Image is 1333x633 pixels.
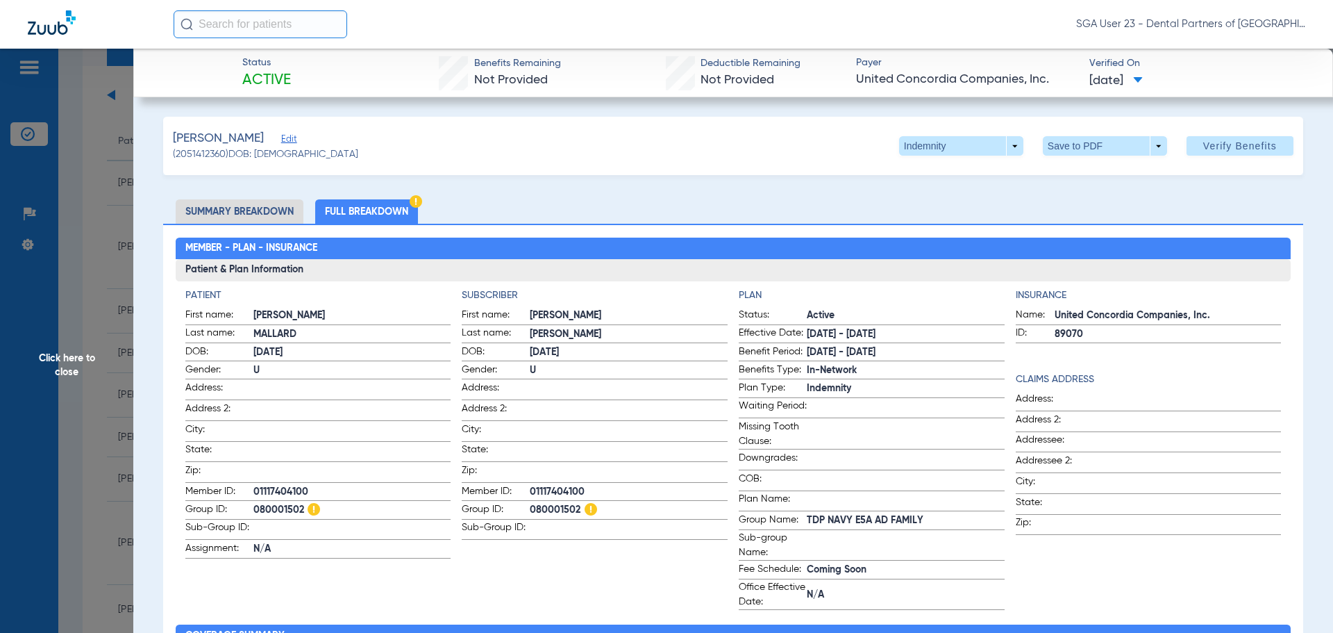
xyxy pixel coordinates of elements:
[185,541,253,558] span: Assignment:
[462,484,530,501] span: Member ID:
[1055,309,1282,323] span: United Concordia Companies, Inc.
[530,327,728,342] span: [PERSON_NAME]
[474,56,561,71] span: Benefits Remaining
[185,345,253,361] span: DOB:
[462,463,530,482] span: Zip:
[462,345,530,361] span: DOB:
[585,503,597,516] img: Hazard
[185,484,253,501] span: Member ID:
[1016,392,1084,411] span: Address:
[1016,372,1282,387] app-breakdown-title: Claims Address
[1076,17,1305,31] span: SGA User 23 - Dental Partners of [GEOGRAPHIC_DATA]-JESUP
[1016,433,1084,452] span: Addressee:
[253,327,451,342] span: MALLARD
[28,10,76,35] img: Zuub Logo
[462,363,530,379] span: Gender:
[253,485,451,500] span: 01117404100
[530,363,728,378] span: U
[474,74,548,86] span: Not Provided
[185,443,253,461] span: State:
[1016,475,1084,493] span: City:
[530,503,728,518] span: 080001502
[530,345,728,360] span: [DATE]
[739,381,807,397] span: Plan Type:
[739,420,807,449] span: Missing Tooth Clause:
[242,56,291,70] span: Status
[242,71,291,90] span: Active
[530,485,728,500] span: 01117404100
[807,309,1005,323] span: Active
[462,288,728,303] h4: Subscriber
[1016,288,1282,303] h4: Insurance
[856,56,1078,70] span: Payer
[253,542,451,557] span: N/A
[176,199,303,224] li: Summary Breakdown
[462,443,530,461] span: State:
[315,199,418,224] li: Full Breakdown
[281,134,294,147] span: Edit
[185,520,253,539] span: Sub-Group ID:
[176,259,1291,281] h3: Patient & Plan Information
[739,531,807,560] span: Sub-group Name:
[739,472,807,491] span: COB:
[1203,140,1277,151] span: Verify Benefits
[1089,56,1311,71] span: Verified On
[739,399,807,418] span: Waiting Period:
[739,451,807,470] span: Downgrades:
[739,345,807,361] span: Benefit Period:
[462,502,530,519] span: Group ID:
[701,74,774,86] span: Not Provided
[462,520,530,539] span: Sub-Group ID:
[462,422,530,441] span: City:
[899,136,1023,156] button: Indemnity
[1187,136,1293,156] button: Verify Benefits
[173,130,264,147] span: [PERSON_NAME]
[1264,566,1333,633] iframe: Chat Widget
[185,308,253,324] span: First name:
[530,309,728,323] span: [PERSON_NAME]
[739,288,1005,303] h4: Plan
[807,381,1005,396] span: Indemnity
[185,463,253,482] span: Zip:
[174,10,347,38] input: Search for patients
[308,503,320,516] img: Hazard
[739,492,807,511] span: Plan Name:
[807,345,1005,360] span: [DATE] - [DATE]
[185,363,253,379] span: Gender:
[185,402,253,420] span: Address 2:
[410,195,422,208] img: Hazard
[701,56,800,71] span: Deductible Remaining
[253,363,451,378] span: U
[1055,327,1282,342] span: 89070
[807,327,1005,342] span: [DATE] - [DATE]
[1089,72,1143,90] span: [DATE]
[1016,516,1084,534] span: Zip:
[807,563,1005,577] span: Coming Soon
[176,238,1291,260] h2: Member - Plan - Insurance
[462,326,530,343] span: Last name:
[856,71,1078,88] span: United Concordia Companies, Inc.
[1043,136,1167,156] button: Save to PDF
[739,562,807,579] span: Fee Schedule:
[807,513,1005,528] span: TDP NAVY E5A AD FAMILY
[739,580,807,609] span: Office Effective Date:
[253,503,451,518] span: 080001502
[185,288,451,303] h4: Patient
[253,345,451,360] span: [DATE]
[462,308,530,324] span: First name:
[253,309,451,323] span: [PERSON_NAME]
[185,326,253,343] span: Last name:
[739,513,807,529] span: Group Name:
[173,147,358,162] span: (2051412360) DOB: [DEMOGRAPHIC_DATA]
[185,381,253,400] span: Address:
[185,422,253,441] span: City:
[1016,308,1055,324] span: Name:
[1016,326,1055,343] span: ID:
[462,381,530,400] span: Address:
[181,18,193,31] img: Search Icon
[462,402,530,420] span: Address 2:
